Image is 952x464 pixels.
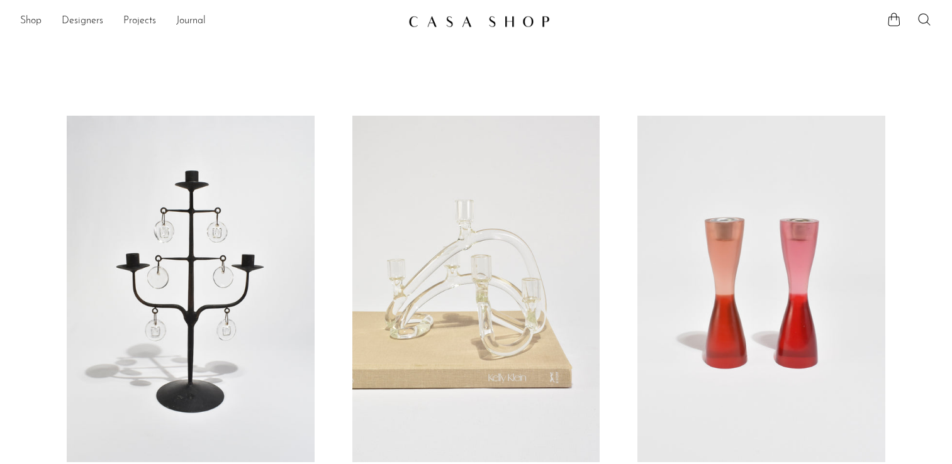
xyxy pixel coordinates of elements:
ul: NEW HEADER MENU [20,11,398,32]
a: Designers [62,13,103,30]
a: Shop [20,13,42,30]
a: Projects [123,13,156,30]
nav: Desktop navigation [20,11,398,32]
a: Journal [176,13,206,30]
